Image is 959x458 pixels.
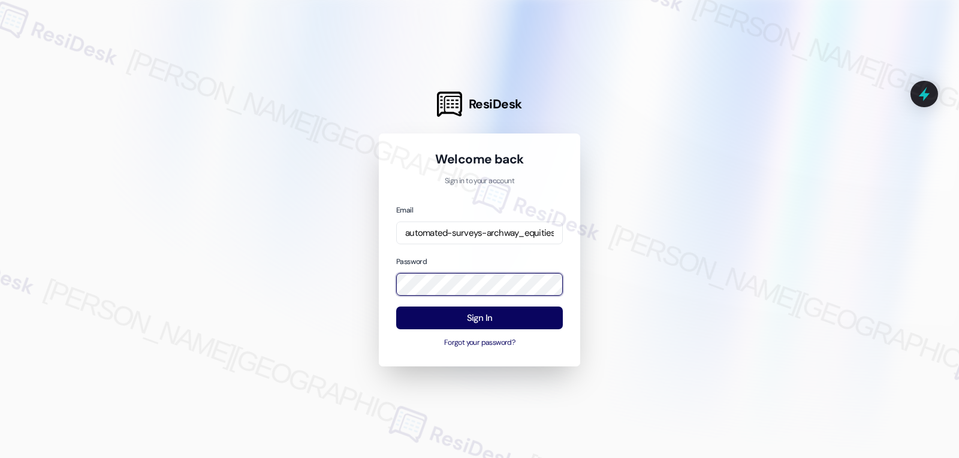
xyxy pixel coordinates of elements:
button: Forgot your password? [396,338,563,348]
h1: Welcome back [396,151,563,168]
label: Password [396,257,427,266]
label: Email [396,205,413,215]
button: Sign In [396,307,563,330]
p: Sign in to your account [396,176,563,187]
img: ResiDesk Logo [437,92,462,117]
span: ResiDesk [469,96,522,113]
input: name@example.com [396,222,563,245]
